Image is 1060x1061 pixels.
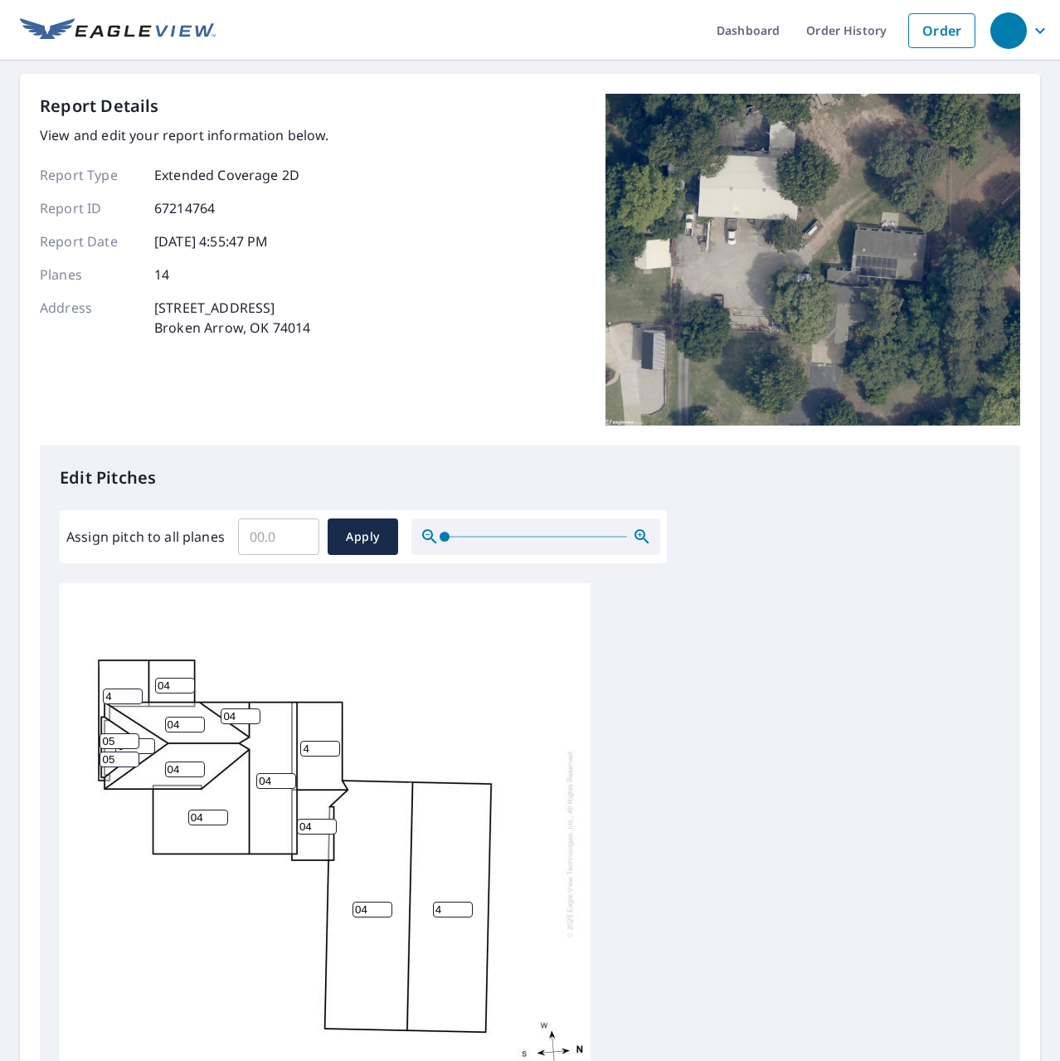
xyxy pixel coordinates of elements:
img: EV Logo [20,18,216,43]
p: [STREET_ADDRESS] Broken Arrow, OK 74014 [154,298,310,338]
p: 14 [154,265,169,285]
img: Top image [605,94,1020,426]
p: Address [40,298,139,338]
p: Extended Coverage 2D [154,165,299,185]
p: Report Date [40,231,139,251]
p: View and edit your report information below. [40,125,329,145]
p: Report Type [40,165,139,185]
p: Planes [40,265,139,285]
button: Apply [328,518,398,555]
label: Assign pitch to all planes [66,527,225,547]
p: Edit Pitches [60,465,1000,490]
input: 00.0 [238,513,319,560]
span: Apply [341,527,385,548]
p: Report Details [40,94,159,119]
p: 67214764 [154,198,215,218]
a: Order [908,13,975,48]
p: Report ID [40,198,139,218]
p: [DATE] 4:55:47 PM [154,231,269,251]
